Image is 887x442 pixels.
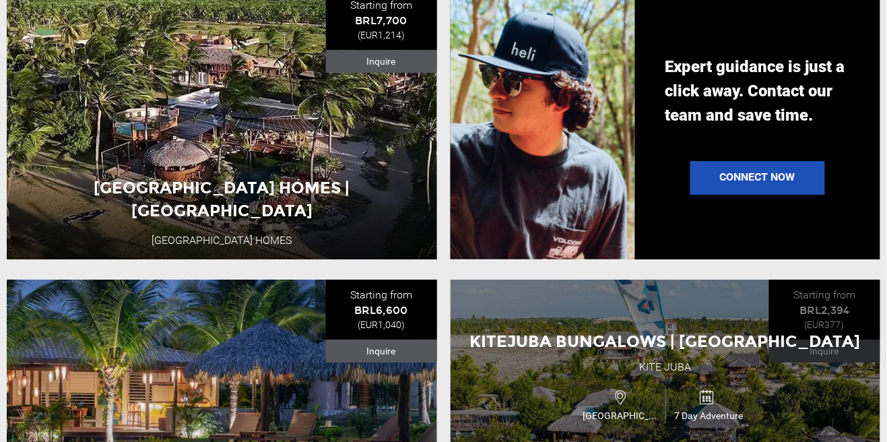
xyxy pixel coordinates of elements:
div: Kite Juba [639,360,691,375]
span: 7 Day Adventure [666,409,752,422]
span: Kitejuba Bungalows | [GEOGRAPHIC_DATA] [470,331,861,351]
p: Expert guidance is just a click away. Contact our team and save time. [665,55,850,127]
span: [GEOGRAPHIC_DATA] [579,409,665,422]
a: Connect Now [690,161,825,195]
